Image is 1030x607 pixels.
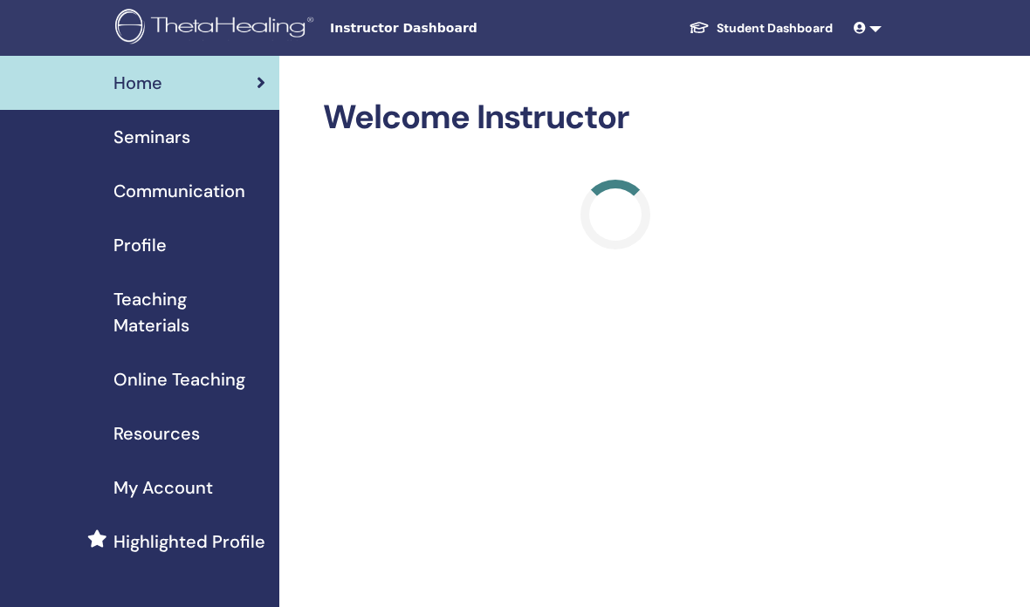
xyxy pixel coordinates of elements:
[113,529,265,555] span: Highlighted Profile
[113,474,213,501] span: My Account
[689,20,710,35] img: graduation-cap-white.svg
[323,98,908,138] h2: Welcome Instructor
[113,124,190,150] span: Seminars
[113,178,245,204] span: Communication
[113,232,167,258] span: Profile
[113,286,265,338] span: Teaching Materials
[113,70,162,96] span: Home
[113,366,245,392] span: Online Teaching
[115,9,319,48] img: logo.png
[113,420,200,447] span: Resources
[330,19,592,38] span: Instructor Dashboard
[675,12,847,44] a: Student Dashboard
